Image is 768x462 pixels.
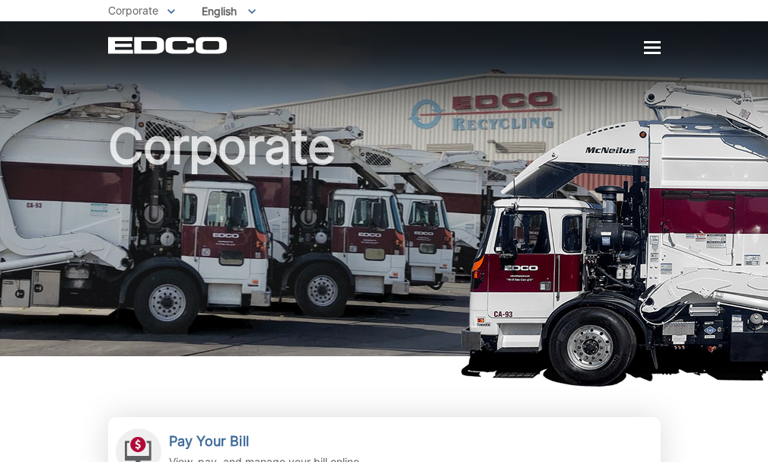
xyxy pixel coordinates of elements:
span: Corporate [108,4,158,17]
a: EDCD logo. Return to the homepage. [108,37,229,54]
h1: Corporate [108,122,661,363]
h2: Pay Your Bill [169,433,362,450]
